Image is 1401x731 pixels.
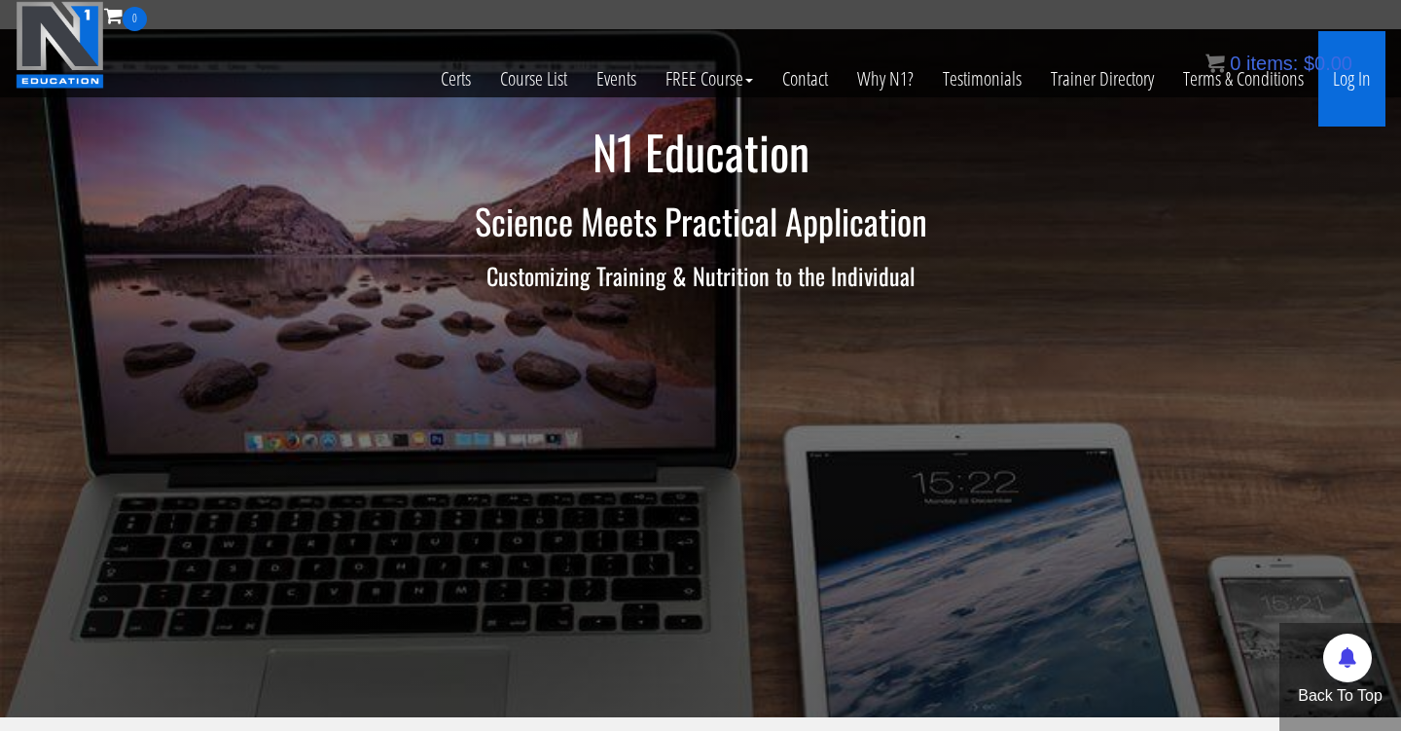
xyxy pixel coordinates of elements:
span: items: [1246,53,1298,74]
bdi: 0.00 [1304,53,1352,74]
a: Trainer Directory [1036,31,1168,127]
a: Why N1? [843,31,928,127]
h2: Science Meets Practical Application [131,201,1270,240]
a: 0 items: $0.00 [1205,53,1352,74]
a: Course List [485,31,582,127]
h3: Customizing Training & Nutrition to the Individual [131,263,1270,288]
a: Testimonials [928,31,1036,127]
a: Certs [426,31,485,127]
img: icon11.png [1205,54,1225,73]
a: Contact [768,31,843,127]
a: 0 [104,2,147,28]
span: $ [1304,53,1314,74]
a: Terms & Conditions [1168,31,1318,127]
span: 0 [1230,53,1240,74]
span: 0 [123,7,147,31]
p: Back To Top [1279,684,1401,708]
h1: N1 Education [131,127,1270,178]
a: Log In [1318,31,1385,127]
a: Events [582,31,651,127]
a: FREE Course [651,31,768,127]
img: n1-education [16,1,104,89]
